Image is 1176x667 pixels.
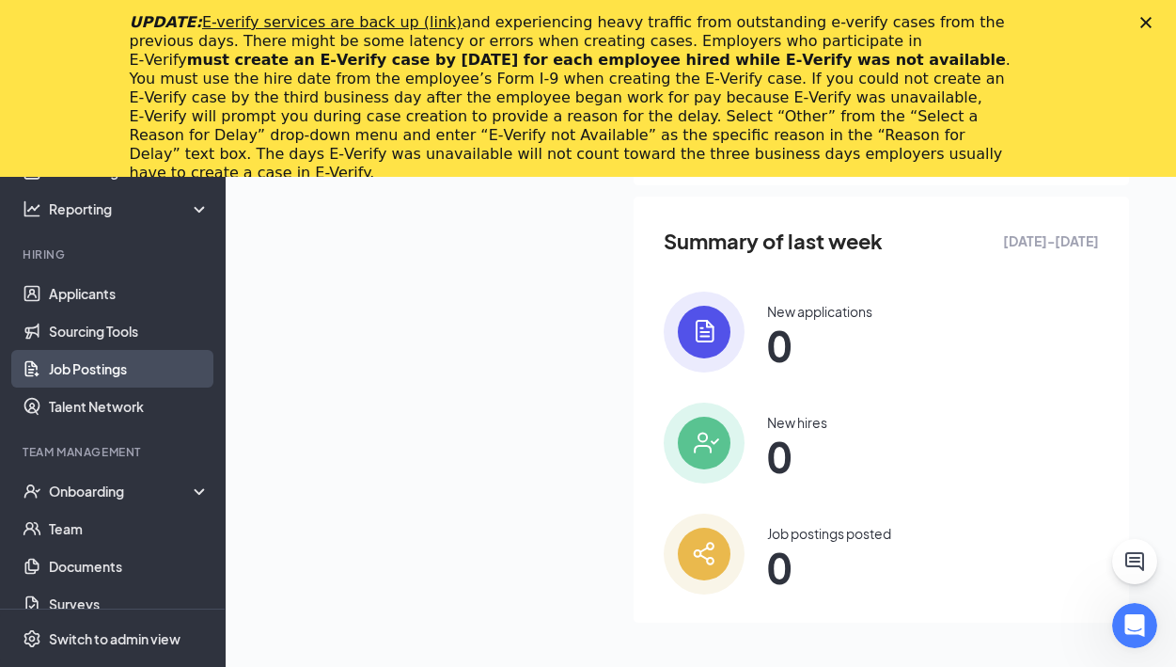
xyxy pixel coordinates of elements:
[49,629,180,648] div: Switch to admin view
[49,199,211,218] div: Reporting
[187,51,1006,69] b: must create an E‑Verify case by [DATE] for each employee hired while E‑Verify was not available
[767,524,891,543] div: Job postings posted
[767,550,891,584] span: 0
[23,629,41,648] svg: Settings
[23,444,206,460] div: Team Management
[1140,17,1159,28] div: Close
[1112,603,1157,648] iframe: Intercom live chat
[1112,539,1157,584] button: ChatActive
[767,302,872,321] div: New applications
[23,482,41,500] svg: UserCheck
[664,514,745,595] img: icon
[23,246,206,262] div: Hiring
[49,350,210,388] a: Job Postings
[767,439,827,473] span: 0
[49,275,210,312] a: Applicants
[49,548,210,585] a: Documents
[664,403,745,484] img: icon
[49,388,210,425] a: Talent Network
[202,13,463,31] a: E-verify services are back up (link)
[49,510,210,548] a: Team
[1123,550,1146,573] svg: ChatActive
[23,199,41,218] svg: Analysis
[1003,230,1099,251] span: [DATE] - [DATE]
[49,585,210,623] a: Surveys
[49,482,194,500] div: Onboarding
[767,413,827,432] div: New hires
[767,328,872,362] span: 0
[130,13,463,31] i: UPDATE:
[49,312,210,350] a: Sourcing Tools
[130,13,1017,183] div: and experiencing heavy traffic from outstanding e-verify cases from the previous days. There migh...
[664,225,883,258] span: Summary of last week
[664,292,745,373] img: icon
